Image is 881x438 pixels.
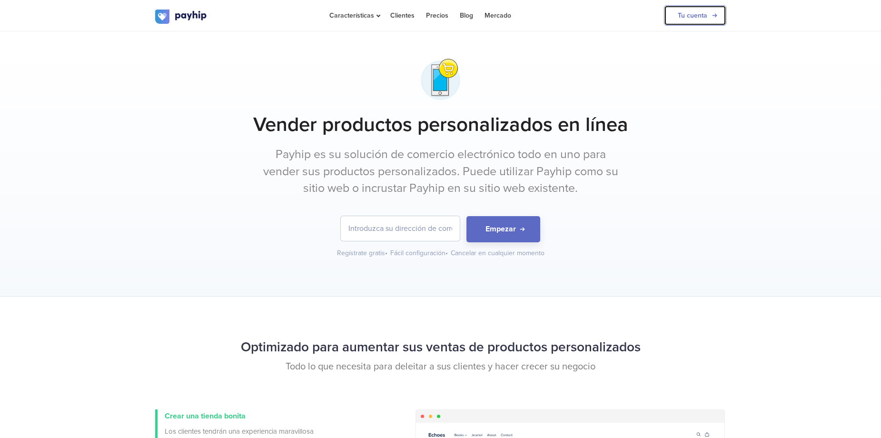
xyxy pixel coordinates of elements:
[390,249,449,258] div: Fácil configuración
[385,249,387,257] span: •
[466,216,540,242] button: Empezar
[155,10,208,24] img: logo.svg
[664,5,726,26] a: Tu cuenta
[155,335,726,360] h2: Optimizado para aumentar sus ventas de productos personalizados
[155,360,726,374] p: Todo lo que necesita para deleitar a sus clientes y hacer crecer su negocio
[451,249,544,258] div: Cancelar en cualquier momento
[165,411,246,421] span: Crear una tienda bonita
[445,249,448,257] span: •
[341,216,460,241] input: Introduzca su dirección de correo electrónico
[329,11,379,20] span: Características
[416,55,465,103] img: phone-app-shop-1-gjgog5l6q35667je1tgaw7.png
[337,249,388,258] div: Regístrate gratis
[262,146,619,197] p: Payhip es su solución de comercio electrónico todo en uno para vender sus productos personalizado...
[155,113,726,137] h1: Vender productos personalizados en línea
